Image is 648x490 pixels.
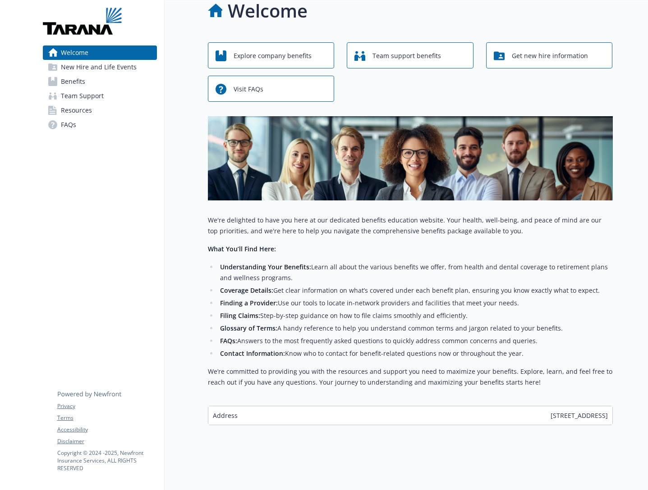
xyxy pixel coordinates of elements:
[61,103,92,118] span: Resources
[43,118,157,132] a: FAQs
[57,437,156,445] a: Disclaimer
[218,336,613,346] li: Answers to the most frequently asked questions to quickly address common concerns and queries.
[43,103,157,118] a: Resources
[220,311,260,320] strong: Filing Claims:
[486,42,613,68] button: Get new hire information
[218,348,613,359] li: Know who to contact for benefit-related questions now or throughout the year.
[234,81,263,98] span: Visit FAQs
[57,402,156,410] a: Privacy
[43,89,157,103] a: Team Support
[234,47,312,64] span: Explore company benefits
[220,286,273,295] strong: Coverage Details:
[220,299,278,307] strong: Finding a Provider:
[213,411,238,420] span: Address
[61,45,88,60] span: Welcome
[512,47,588,64] span: Get new hire information
[61,118,76,132] span: FAQs
[61,74,85,89] span: Benefits
[57,414,156,422] a: Terms
[208,215,613,236] p: We're delighted to have you here at our dedicated benefits education website. Your health, well-b...
[57,449,156,472] p: Copyright © 2024 - 2025 , Newfront Insurance Services, ALL RIGHTS RESERVED
[43,45,157,60] a: Welcome
[61,60,137,74] span: New Hire and Life Events
[208,245,276,253] strong: What You’ll Find Here:
[218,262,613,283] li: Learn all about the various benefits we offer, from health and dental coverage to retirement plan...
[43,74,157,89] a: Benefits
[220,324,277,332] strong: Glossary of Terms:
[208,116,613,200] img: overview page banner
[218,298,613,309] li: Use our tools to locate in-network providers and facilities that meet your needs.
[347,42,473,68] button: Team support benefits
[208,76,335,102] button: Visit FAQs
[218,323,613,334] li: A handy reference to help you understand common terms and jargon related to your benefits.
[208,366,613,388] p: We’re committed to providing you with the resources and support you need to maximize your benefit...
[551,411,608,420] span: [STREET_ADDRESS]
[43,60,157,74] a: New Hire and Life Events
[220,349,285,358] strong: Contact Information:
[218,285,613,296] li: Get clear information on what’s covered under each benefit plan, ensuring you know exactly what t...
[208,42,335,68] button: Explore company benefits
[218,310,613,321] li: Step-by-step guidance on how to file claims smoothly and efficiently.
[61,89,104,103] span: Team Support
[57,426,156,434] a: Accessibility
[220,263,311,271] strong: Understanding Your Benefits:
[372,47,441,64] span: Team support benefits
[220,336,237,345] strong: FAQs:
